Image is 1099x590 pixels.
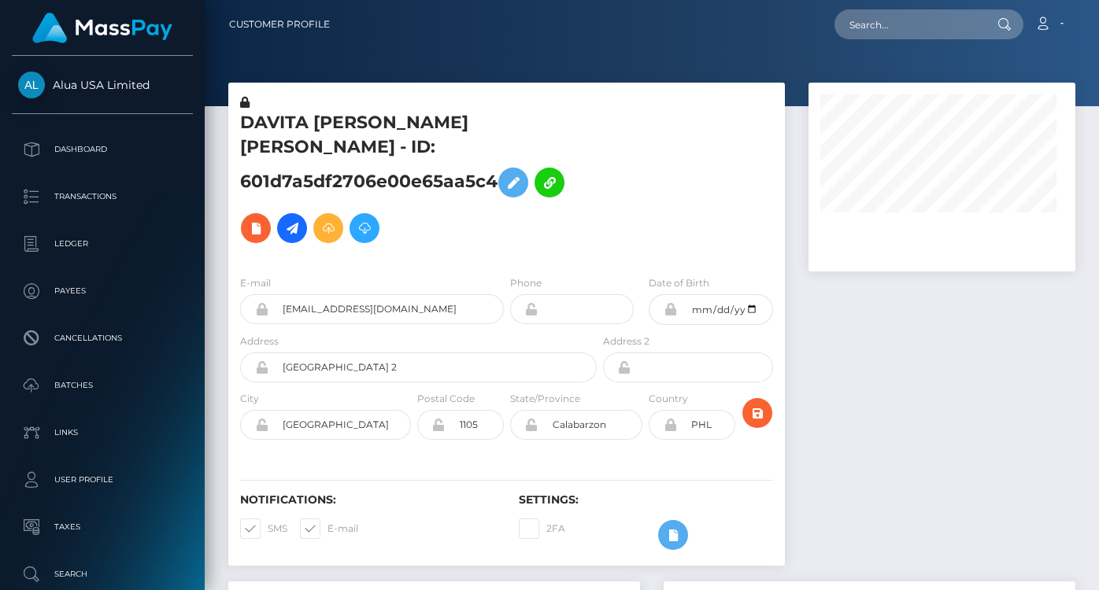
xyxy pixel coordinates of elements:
p: Transactions [18,185,187,208]
p: Taxes [18,515,187,539]
p: Batches [18,374,187,397]
a: Customer Profile [229,8,330,41]
h6: Settings: [519,493,774,507]
a: Payees [12,271,193,311]
h6: Notifications: [240,493,495,507]
a: User Profile [12,460,193,500]
p: Links [18,421,187,444]
label: City [240,392,259,406]
a: Dashboard [12,130,193,169]
label: E-mail [300,518,358,539]
p: Dashboard [18,138,187,161]
label: SMS [240,518,287,539]
p: Search [18,562,187,586]
p: User Profile [18,468,187,492]
label: Address 2 [603,334,649,348]
a: Links [12,413,193,452]
a: Ledger [12,224,193,264]
label: 2FA [519,518,565,539]
p: Cancellations [18,326,187,350]
a: Transactions [12,177,193,216]
label: State/Province [510,392,580,406]
label: Phone [510,276,542,290]
a: Initiate Payout [277,213,307,243]
a: Batches [12,366,193,405]
p: Ledger [18,232,187,256]
label: Country [649,392,688,406]
img: Alua USA Limited [18,72,45,98]
p: Payees [18,279,187,303]
label: Address [240,334,279,348]
a: Taxes [12,507,193,547]
a: Cancellations [12,319,193,358]
input: Search... [834,9,982,39]
h5: DAVITA [PERSON_NAME] [PERSON_NAME] - ID: 601d7a5df2706e00e65aa5c4 [240,111,588,251]
img: MassPay Logo [32,13,172,43]
span: Alua USA Limited [12,78,193,92]
label: Date of Birth [649,276,709,290]
label: E-mail [240,276,271,290]
label: Postal Code [417,392,475,406]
